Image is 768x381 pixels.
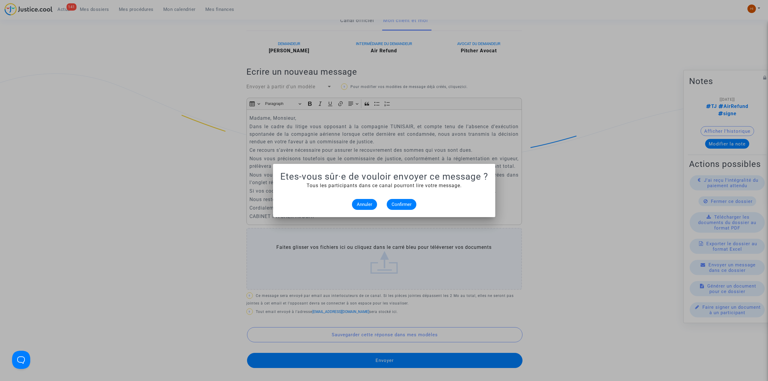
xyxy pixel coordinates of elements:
button: Annuler [352,199,377,210]
span: Confirmer [392,202,412,207]
button: Confirmer [387,199,416,210]
span: Annuler [357,202,372,207]
span: Tous les participants dans ce canal pourront lire votre message. [307,183,462,188]
iframe: Help Scout Beacon - Open [12,351,30,369]
h1: Etes-vous sûr·e de vouloir envoyer ce message ? [280,171,488,182]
